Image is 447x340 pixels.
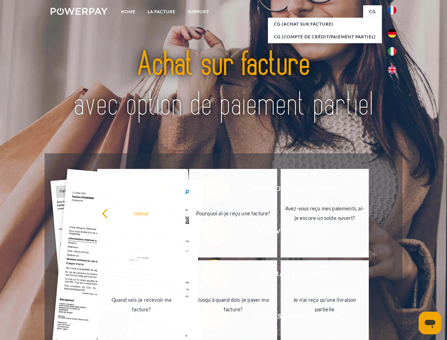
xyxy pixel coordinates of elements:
iframe: Bouton de lancement de la fenêtre de messagerie [419,312,441,334]
a: CG (Compte de crédit/paiement partiel) [268,30,382,43]
a: CG (achat sur facture) [268,18,382,30]
img: fr [388,6,396,15]
a: Home [115,5,142,18]
img: title-powerpay_fr.svg [68,34,379,136]
img: it [388,47,396,56]
div: Je n'ai reçu qu'une livraison partielle [285,295,365,314]
a: LA FACTURE [142,5,182,18]
div: Jusqu'à quand dois-je payer ma facture? [193,295,273,314]
div: Quand vais-je recevoir ma facture? [102,295,181,314]
a: Avez-vous reçu mes paiements, ai-je encore un solde ouvert? [281,169,369,257]
img: de [388,29,396,38]
a: Support [182,5,215,18]
div: Pourquoi ai-je reçu une facture? [193,208,273,218]
div: retour [102,208,181,218]
img: en [388,66,396,74]
div: Avez-vous reçu mes paiements, ai-je encore un solde ouvert? [285,204,365,223]
a: CG [363,5,382,18]
img: logo-powerpay-white.svg [51,8,108,15]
